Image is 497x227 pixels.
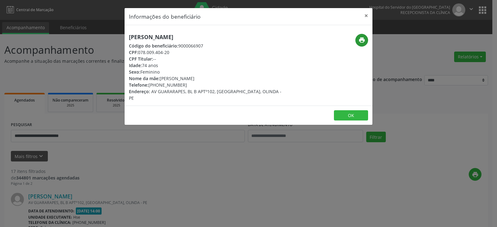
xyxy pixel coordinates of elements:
[355,34,368,47] button: print
[129,62,285,69] div: 74 anos
[129,69,285,75] div: Feminino
[129,56,153,62] span: CPF Titular:
[129,34,285,40] h5: [PERSON_NAME]
[129,82,148,88] span: Telefone:
[129,49,285,56] div: 078.009.404-20
[129,12,201,20] h5: Informações do beneficiário
[129,56,285,62] div: --
[129,82,285,88] div: [PHONE_NUMBER]
[358,37,365,43] i: print
[360,8,372,23] button: Close
[334,110,368,121] button: OK
[129,75,285,82] div: [PERSON_NAME]
[129,69,140,75] span: Sexo:
[129,49,138,55] span: CPF:
[129,43,285,49] div: 9000066907
[129,89,150,94] span: Endereço:
[129,43,178,49] span: Código do beneficiário:
[129,75,160,81] span: Nome da mãe:
[129,62,142,68] span: Idade:
[129,89,281,101] span: AV GUARARAPES, BL B APTº102, [GEOGRAPHIC_DATA], OLINDA - PE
